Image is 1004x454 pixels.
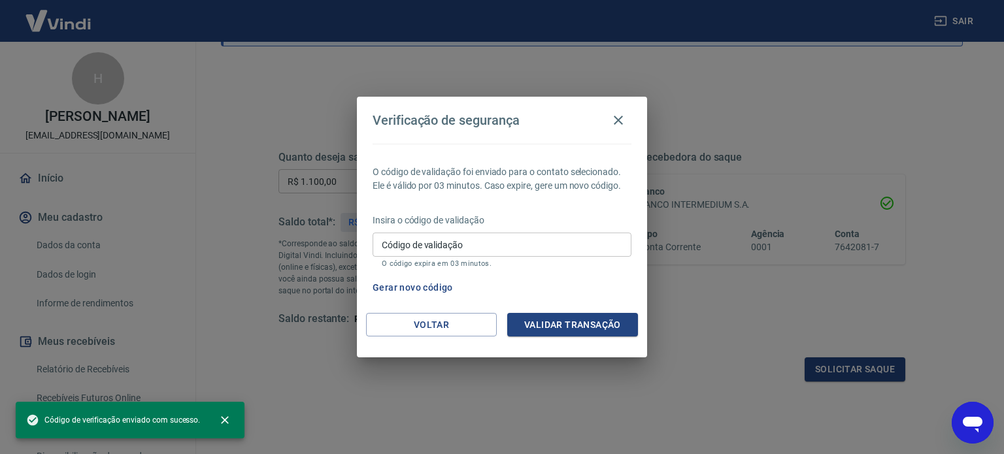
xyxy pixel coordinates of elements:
[373,112,520,128] h4: Verificação de segurança
[507,313,638,337] button: Validar transação
[382,259,622,268] p: O código expira em 03 minutos.
[373,165,631,193] p: O código de validação foi enviado para o contato selecionado. Ele é válido por 03 minutos. Caso e...
[373,214,631,227] p: Insira o código de validação
[366,313,497,337] button: Voltar
[26,413,200,427] span: Código de verificação enviado com sucesso.
[952,402,994,444] iframe: Botão para abrir a janela de mensagens
[367,276,458,300] button: Gerar novo código
[210,406,239,434] button: close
